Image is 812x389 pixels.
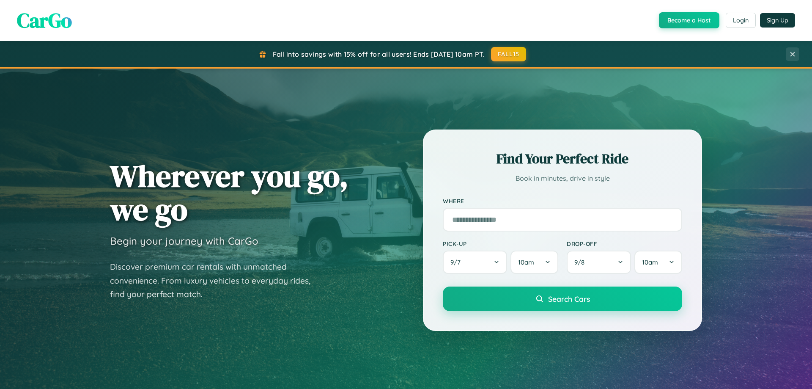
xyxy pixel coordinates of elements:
[567,251,631,274] button: 9/8
[17,6,72,34] span: CarGo
[443,149,682,168] h2: Find Your Perfect Ride
[273,50,485,58] span: Fall into savings with 15% off for all users! Ends [DATE] 10am PT.
[518,258,534,266] span: 10am
[659,12,719,28] button: Become a Host
[510,251,558,274] button: 10am
[443,197,682,204] label: Where
[110,260,321,301] p: Discover premium car rentals with unmatched convenience. From luxury vehicles to everyday rides, ...
[726,13,756,28] button: Login
[574,258,589,266] span: 9 / 8
[443,287,682,311] button: Search Cars
[491,47,527,61] button: FALL15
[567,240,682,247] label: Drop-off
[443,240,558,247] label: Pick-up
[760,13,795,28] button: Sign Up
[443,251,507,274] button: 9/7
[450,258,465,266] span: 9 / 7
[110,159,348,226] h1: Wherever you go, we go
[548,294,590,303] span: Search Cars
[642,258,658,266] span: 10am
[110,235,258,247] h3: Begin your journey with CarGo
[443,172,682,185] p: Book in minutes, drive in style
[634,251,682,274] button: 10am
